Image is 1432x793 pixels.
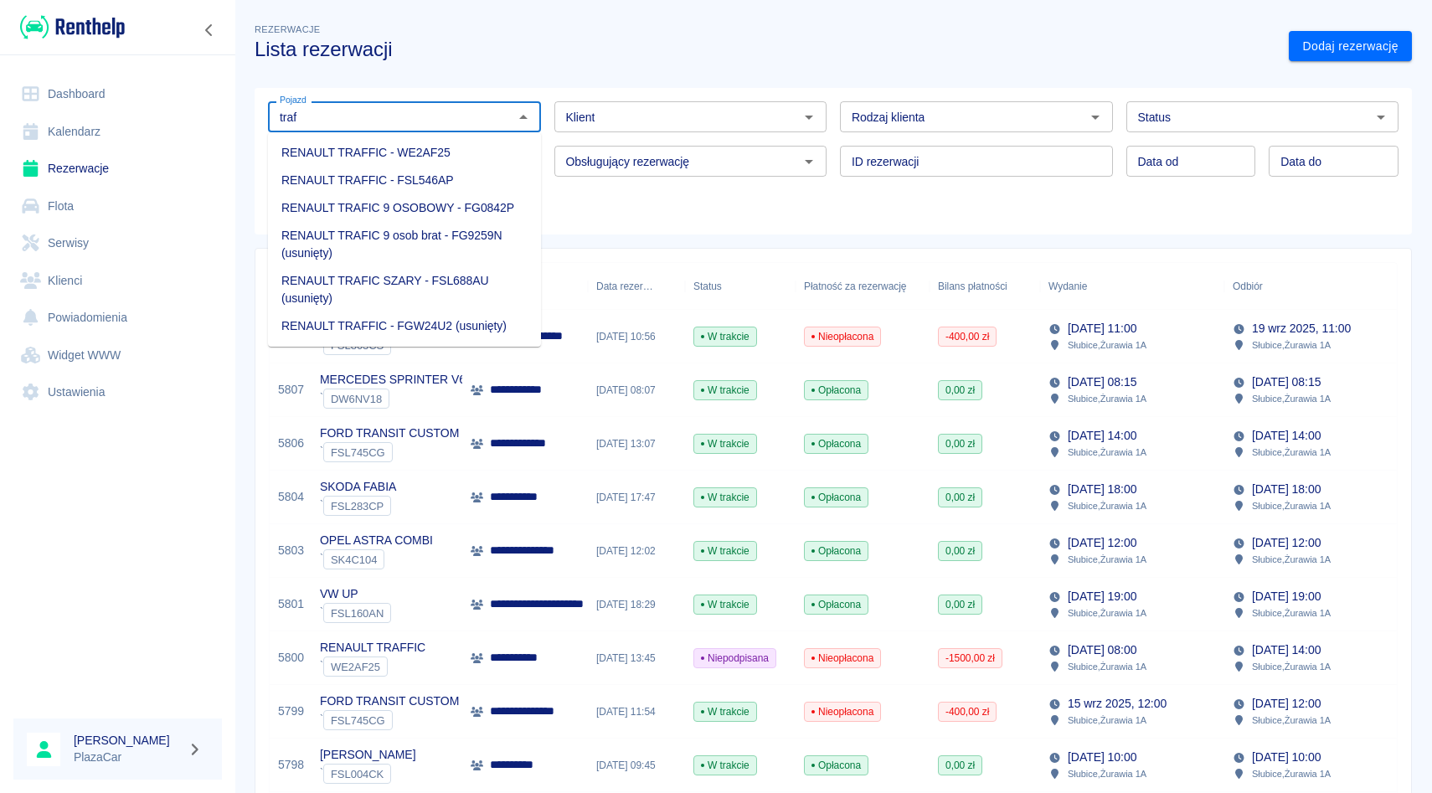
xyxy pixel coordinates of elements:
p: [DATE] 08:00 [1068,641,1136,659]
p: MERCEDES SPRINTER V6 [320,371,466,389]
a: Renthelp logo [13,13,125,41]
div: ` [320,710,459,730]
span: Opłacona [805,383,868,398]
span: Opłacona [805,597,868,612]
li: RENAULT TRAFIC 9 OSOBOWY - FG0842P [268,194,541,222]
p: Słubice , Żurawia 1A [1068,391,1146,406]
span: Nieopłacona [805,704,880,719]
p: Słubice , Żurawia 1A [1252,713,1331,728]
div: [DATE] 17:47 [588,471,685,524]
li: RENAULT TRAFFIC - WE2AF25 [268,139,541,167]
p: [DATE] 10:00 [1068,749,1136,766]
p: [DATE] 12:00 [1252,695,1321,713]
p: [DATE] 14:00 [1252,641,1321,659]
p: [DATE] 10:00 [1252,749,1321,766]
p: [DATE] 12:00 [1252,534,1321,552]
h3: Lista rezerwacji [255,38,1275,61]
p: FORD TRANSIT CUSTOM [320,425,459,442]
span: 0,00 zł [939,436,981,451]
div: Wydanie [1040,263,1224,310]
span: 0,00 zł [939,490,981,505]
input: DD.MM.YYYY [1126,146,1256,177]
p: Słubice , Żurawia 1A [1068,445,1146,460]
div: Bilans płatności [930,263,1040,310]
input: DD.MM.YYYY [1269,146,1399,177]
div: ` [320,389,466,409]
p: [PERSON_NAME] [320,746,416,764]
span: Niepodpisana [694,651,775,666]
span: FSL745CG [324,714,392,727]
p: Słubice , Żurawia 1A [1068,498,1146,513]
span: -1500,00 zł [939,651,1002,666]
div: [DATE] 13:07 [588,417,685,471]
span: W trakcie [694,383,756,398]
a: 5799 [278,703,304,720]
span: Opłacona [805,758,868,773]
div: [DATE] 13:45 [588,631,685,685]
a: Ustawienia [13,373,222,411]
button: Sort [1087,275,1110,298]
p: PlazaCar [74,749,181,766]
span: 0,00 zł [939,543,981,559]
a: Dashboard [13,75,222,113]
li: RENAULT TRAFFIC - FSL546AP [268,167,541,194]
p: FORD TRANSIT CUSTOM [320,693,459,710]
div: Klient [462,263,588,310]
label: Pojazd [280,94,306,106]
div: ` [320,764,416,784]
span: FSL004CK [324,768,390,780]
li: RENAULT TRAFIC 9 osob brat - FG9259N (usunięty) [268,222,541,267]
div: Wydanie [1048,263,1087,310]
p: 15 wrz 2025, 12:00 [1068,695,1167,713]
span: 0,00 zł [939,758,981,773]
a: Rezerwacje [13,150,222,188]
p: [DATE] 08:15 [1252,373,1321,391]
a: Dodaj rezerwację [1289,31,1412,62]
div: Płatność za rezerwację [796,263,930,310]
div: Data rezerwacji [596,263,653,310]
p: OPEL ASTRA COMBI [320,532,433,549]
span: FSL160AN [324,607,390,620]
span: SK4C104 [324,554,384,566]
button: Zamknij [512,106,535,129]
p: Słubice , Żurawia 1A [1252,659,1331,674]
span: -400,00 zł [939,704,996,719]
div: Status [693,263,722,310]
button: Zwiń nawigację [197,19,222,41]
div: [DATE] 09:45 [588,739,685,792]
div: ` [320,496,396,516]
p: Słubice , Żurawia 1A [1068,766,1146,781]
span: Opłacona [805,490,868,505]
li: RENAULT TRAFFIC - FGW24U2 (usunięty) [268,312,541,340]
p: [DATE] 19:00 [1252,588,1321,605]
a: Serwisy [13,224,222,262]
a: Flota [13,188,222,225]
span: Nieopłacona [805,651,880,666]
p: [DATE] 18:00 [1068,481,1136,498]
p: VW UP [320,585,391,603]
img: Renthelp logo [20,13,125,41]
a: 5806 [278,435,304,452]
button: Sort [1263,275,1286,298]
a: 5807 [278,381,304,399]
div: [DATE] 18:29 [588,578,685,631]
span: Rezerwacje [255,24,320,34]
button: Otwórz [797,150,821,173]
span: FSL745CG [324,446,392,459]
button: Otwórz [1084,106,1107,129]
span: 0,00 zł [939,597,981,612]
a: 5801 [278,595,304,613]
div: Bilans płatności [938,263,1007,310]
span: -400,00 zł [939,329,996,344]
p: [DATE] 12:00 [1068,534,1136,552]
div: ` [320,549,433,569]
span: FSL283CP [324,500,390,512]
div: Data rezerwacji [588,263,685,310]
a: Kalendarz [13,113,222,151]
span: W trakcie [694,758,756,773]
a: 5803 [278,542,304,559]
button: Otwórz [1369,106,1393,129]
span: W trakcie [694,543,756,559]
span: 0,00 zł [939,383,981,398]
span: Opłacona [805,543,868,559]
